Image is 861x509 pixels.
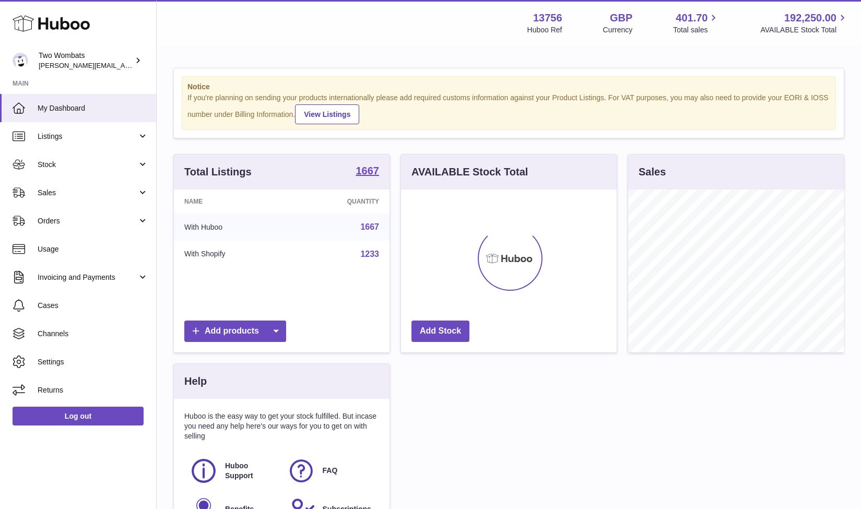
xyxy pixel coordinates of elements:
[760,11,848,35] a: 192,250.00 AVAILABLE Stock Total
[760,25,848,35] span: AVAILABLE Stock Total
[38,160,137,170] span: Stock
[295,104,359,124] a: View Listings
[323,466,338,476] span: FAQ
[533,11,562,25] strong: 13756
[360,222,379,231] a: 1667
[673,25,720,35] span: Total sales
[39,61,209,69] span: [PERSON_NAME][EMAIL_ADDRESS][DOMAIN_NAME]
[225,461,276,481] span: Huboo Support
[290,190,390,214] th: Quantity
[527,25,562,35] div: Huboo Ref
[38,244,148,254] span: Usage
[38,132,137,141] span: Listings
[676,11,707,25] span: 401.70
[356,165,380,176] strong: 1667
[187,82,830,92] strong: Notice
[356,165,380,178] a: 1667
[639,165,666,179] h3: Sales
[184,374,207,388] h3: Help
[184,321,286,342] a: Add products
[38,329,148,339] span: Channels
[38,216,137,226] span: Orders
[13,53,28,68] img: alan@twowombats.com
[190,457,277,485] a: Huboo Support
[38,357,148,367] span: Settings
[287,457,374,485] a: FAQ
[411,165,528,179] h3: AVAILABLE Stock Total
[603,25,633,35] div: Currency
[174,214,290,241] td: With Huboo
[360,250,379,258] a: 1233
[38,188,137,198] span: Sales
[174,190,290,214] th: Name
[184,411,379,441] p: Huboo is the easy way to get your stock fulfilled. But incase you need any help here's our ways f...
[673,11,720,35] a: 401.70 Total sales
[38,273,137,282] span: Invoicing and Payments
[39,51,133,70] div: Two Wombats
[38,103,148,113] span: My Dashboard
[38,301,148,311] span: Cases
[184,165,252,179] h3: Total Listings
[13,407,144,425] a: Log out
[411,321,469,342] a: Add Stock
[187,93,830,124] div: If you're planning on sending your products internationally please add required customs informati...
[38,385,148,395] span: Returns
[174,241,290,268] td: With Shopify
[784,11,836,25] span: 192,250.00
[610,11,632,25] strong: GBP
